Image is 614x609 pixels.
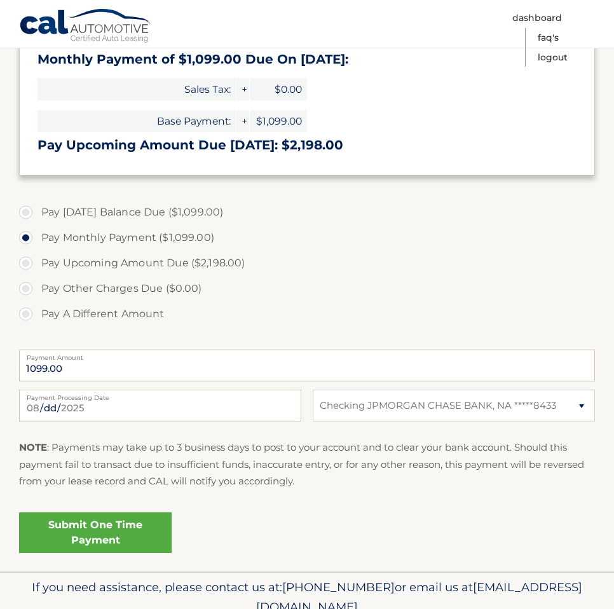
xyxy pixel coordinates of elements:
label: Pay Monthly Payment ($1,099.00) [19,225,595,250]
span: $0.00 [250,78,307,100]
span: [PHONE_NUMBER] [282,580,395,594]
span: Sales Tax: [38,78,236,100]
h3: Monthly Payment of $1,099.00 Due On [DATE]: [38,51,576,67]
label: Pay Upcoming Amount Due ($2,198.00) [19,250,595,276]
label: Pay Other Charges Due ($0.00) [19,276,595,301]
h3: Pay Upcoming Amount Due [DATE]: $2,198.00 [38,137,576,153]
a: Cal Automotive [19,8,153,45]
label: Pay A Different Amount [19,301,595,327]
input: Payment Amount [19,350,595,381]
a: Logout [538,48,568,67]
label: Payment Processing Date [19,390,301,400]
p: : Payments may take up to 3 business days to post to your account and to clear your bank account.... [19,439,595,489]
span: + [236,78,249,100]
a: Dashboard [512,8,562,28]
span: Base Payment: [38,110,236,132]
span: + [236,110,249,132]
label: Pay [DATE] Balance Due ($1,099.00) [19,200,595,225]
strong: NOTE [19,441,47,453]
a: FAQ's [538,28,559,48]
input: Payment Date [19,390,301,421]
a: Submit One Time Payment [19,512,172,553]
label: Payment Amount [19,350,595,360]
span: $1,099.00 [250,110,307,132]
